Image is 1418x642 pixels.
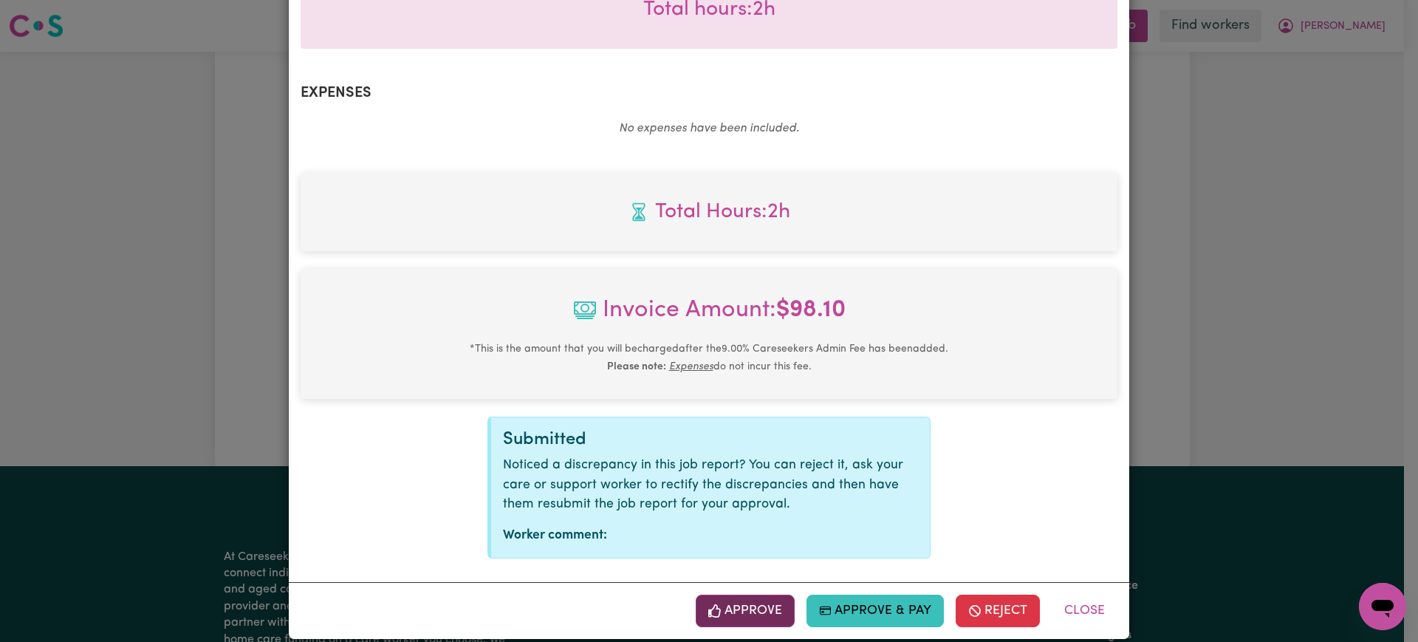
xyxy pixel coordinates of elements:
em: No expenses have been included. [619,123,799,134]
u: Expenses [669,361,713,372]
p: Noticed a discrepancy in this job report? You can reject it, ask your care or support worker to r... [503,456,918,514]
button: Reject [956,595,1040,627]
small: This is the amount that you will be charged after the 9.00 % Careseekers Admin Fee has been added... [470,344,948,372]
span: Invoice Amount: [312,293,1106,340]
button: Approve & Pay [806,595,945,627]
b: $ 98.10 [776,298,846,322]
button: Close [1052,595,1117,627]
iframe: Button to launch messaging window [1359,583,1406,630]
h2: Expenses [301,84,1117,102]
strong: Worker comment: [503,529,607,542]
b: Please note: [607,361,666,372]
button: Approve [696,595,795,627]
span: Total hours worked: 2 hours [312,197,1106,228]
span: Submitted [503,431,586,448]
